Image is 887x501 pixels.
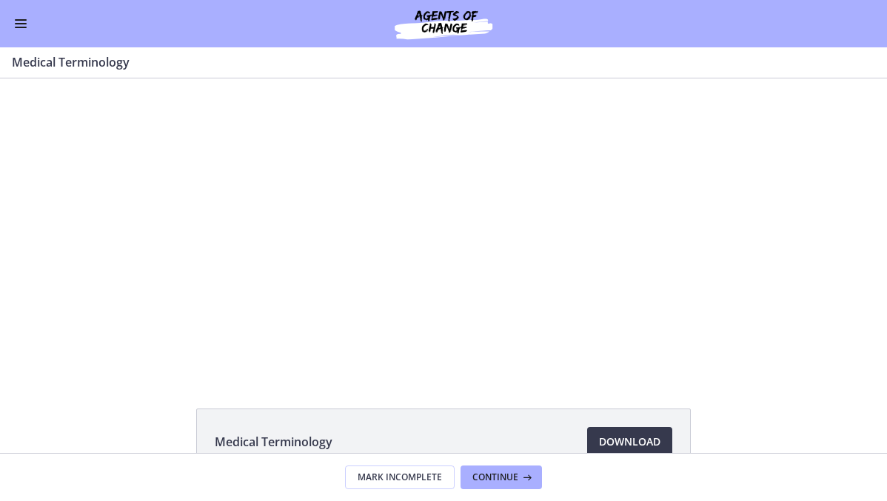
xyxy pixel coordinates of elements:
[215,433,332,451] span: Medical Terminology
[472,471,518,483] span: Continue
[355,6,532,41] img: Agents of Change
[587,427,672,457] a: Download
[12,15,30,33] button: Enable menu
[599,433,660,451] span: Download
[461,465,542,489] button: Continue
[345,465,455,489] button: Mark Incomplete
[12,53,857,71] h3: Medical Terminology
[358,471,442,483] span: Mark Incomplete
